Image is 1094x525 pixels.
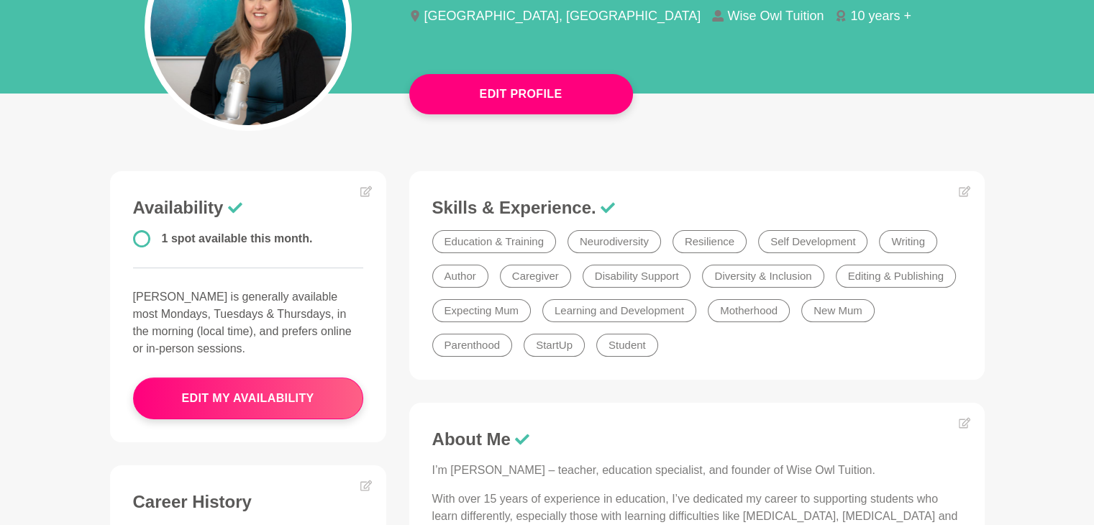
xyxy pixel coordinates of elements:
p: [PERSON_NAME] is generally available most Mondays, Tuesdays & Thursdays, in the morning (local ti... [133,288,363,357]
li: 10 years + [835,9,923,22]
h3: About Me [432,429,962,450]
li: [GEOGRAPHIC_DATA], [GEOGRAPHIC_DATA] [409,9,713,22]
span: 1 spot available this month. [162,232,313,245]
button: edit my availability [133,378,363,419]
h3: Career History [133,491,363,513]
p: I’m [PERSON_NAME] – teacher, education specialist, and founder of Wise Owl Tuition. [432,462,962,479]
h3: Availability [133,197,363,219]
li: Wise Owl Tuition [712,9,835,22]
button: Edit Profile [409,74,633,114]
h3: Skills & Experience. [432,197,962,219]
